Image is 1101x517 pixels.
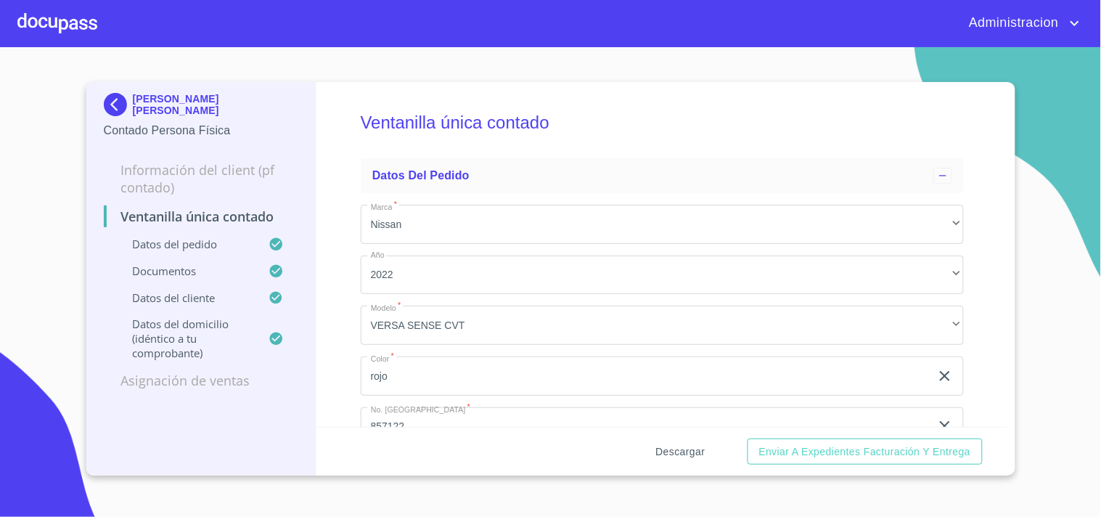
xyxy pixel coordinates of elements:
[104,93,299,122] div: [PERSON_NAME] [PERSON_NAME]
[104,290,269,305] p: Datos del cliente
[936,418,954,435] button: clear input
[650,439,711,465] button: Descargar
[372,169,470,182] span: Datos del pedido
[958,12,1066,35] span: Administracion
[759,443,971,461] span: Enviar a Expedientes Facturación y Entrega
[104,372,299,389] p: Asignación de Ventas
[361,205,964,244] div: Nissan
[104,317,269,360] p: Datos del domicilio (idéntico a tu comprobante)
[104,161,299,196] p: Información del Client (PF contado)
[361,93,964,152] h5: Ventanilla única contado
[958,12,1084,35] button: account of current user
[361,256,964,295] div: 2022
[104,93,133,116] img: Docupass spot blue
[104,237,269,251] p: Datos del pedido
[104,122,299,139] p: Contado Persona Física
[361,306,964,345] div: VERSA SENSE CVT
[361,158,964,193] div: Datos del pedido
[104,208,299,225] p: Ventanilla única contado
[936,367,954,385] button: clear input
[133,93,299,116] p: [PERSON_NAME] [PERSON_NAME]
[748,439,983,465] button: Enviar a Expedientes Facturación y Entrega
[104,264,269,278] p: Documentos
[656,443,705,461] span: Descargar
